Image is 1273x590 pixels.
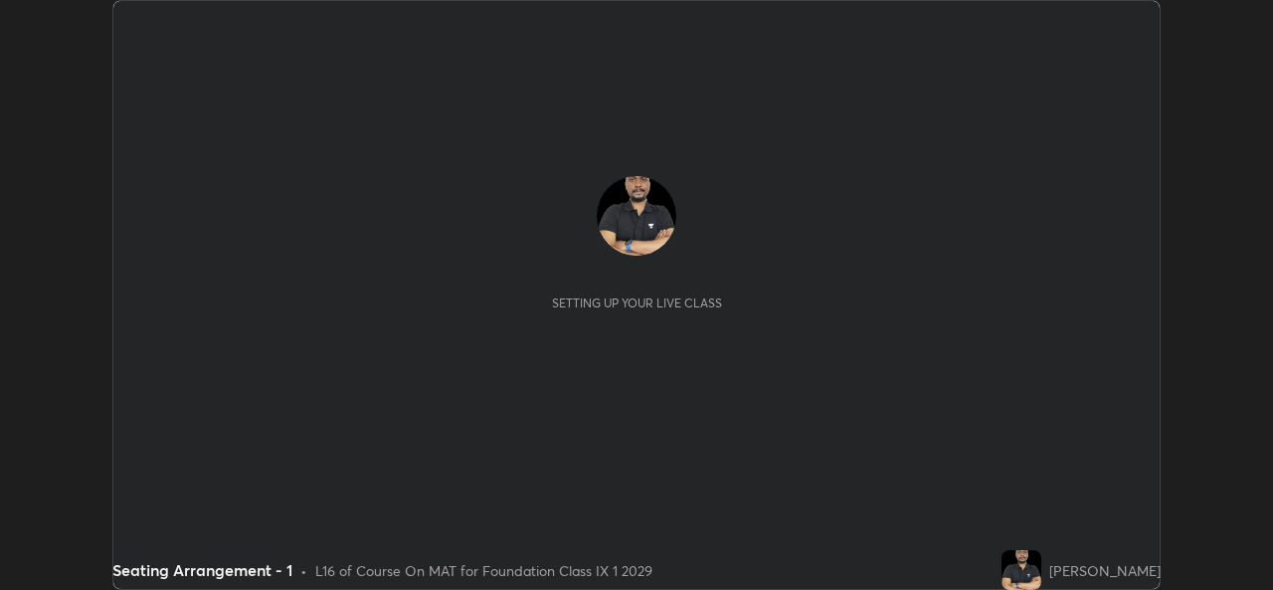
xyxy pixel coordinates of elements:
[112,558,292,582] div: Seating Arrangement - 1
[597,176,676,256] img: 0778c31bc5944d8787466f8140092193.jpg
[300,560,307,581] div: •
[552,295,722,310] div: Setting up your live class
[315,560,652,581] div: L16 of Course On MAT for Foundation Class IX 1 2029
[1049,560,1161,581] div: [PERSON_NAME]
[1001,550,1041,590] img: 0778c31bc5944d8787466f8140092193.jpg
